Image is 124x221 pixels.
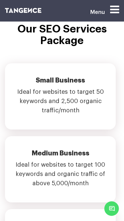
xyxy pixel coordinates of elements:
h2: Medium Business [12,149,109,160]
h4: Our SEO Services Package [5,24,119,47]
img: logo SVG [5,8,41,13]
p: Ideal for websites to target 50 keywords and 2,500 organic traffic/month [12,87,109,120]
p: Ideal for websites to target 100 keywords and organic traffic of above 5,000/month [12,160,109,193]
span: Chat Widget [104,201,119,216]
h2: Small Business [12,77,109,87]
